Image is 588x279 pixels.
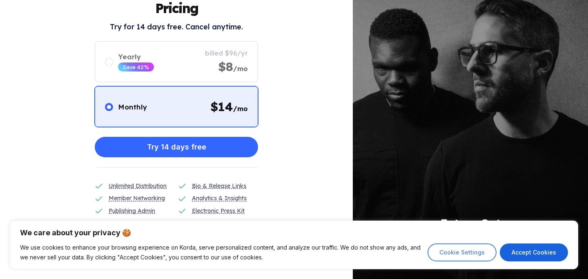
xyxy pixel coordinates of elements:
div: Unlimited Distribution [109,181,167,190]
div: Electronic Press Kit [192,206,245,215]
button: Cookie Settings [428,243,497,261]
div: billed $96/yr [205,49,248,57]
div: Try 14 days free [147,139,206,155]
div: Publishing Admin [109,206,155,215]
div: Monthly [118,103,147,111]
p: We use cookies to enhance your browsing experience on Korda, serve personalized content, and anal... [20,243,421,262]
div: $8 [218,59,248,74]
span: /mo [233,105,248,113]
div: Yearly [118,52,154,61]
div: Analytics & Insights [192,194,247,203]
div: Bio & Release Links [192,181,246,190]
button: Try 14 days free [95,137,258,157]
p: We care about your privacy 🍪 [20,228,568,238]
div: Save 42% [123,64,149,70]
h2: Try for 14 days free. Cancel anytime. [110,22,243,31]
div: Member Networking [109,194,165,203]
div: $ 14 [210,99,248,114]
span: /mo [233,65,248,73]
button: Accept Cookies [500,243,568,261]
